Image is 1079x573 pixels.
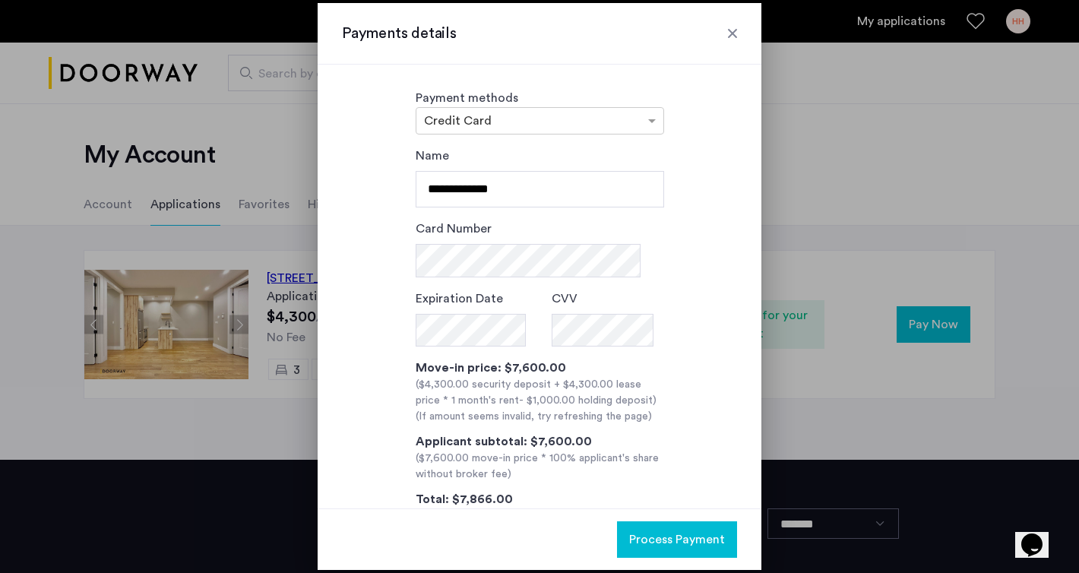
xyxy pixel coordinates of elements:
[416,432,664,451] div: Applicant subtotal: $7,600.00
[416,409,664,425] div: (If amount seems invalid, try refreshing the page)
[1015,512,1064,558] iframe: chat widget
[416,451,664,483] div: ($7,600.00 move-in price * 100% applicant's share without broker fee)
[629,530,725,549] span: Process Payment
[416,147,449,165] label: Name
[416,290,503,308] label: Expiration Date
[342,23,737,44] h3: Payments details
[617,521,737,558] button: button
[519,395,653,406] span: - $1,000.00 holding deposit
[416,377,664,409] div: ($4,300.00 security deposit + $4,300.00 lease price * 1 month's rent )
[416,220,492,238] label: Card Number
[416,359,664,377] div: Move-in price: $7,600.00
[416,92,518,104] label: Payment methods
[416,493,513,505] span: Total: $7,866.00
[552,290,577,308] label: CVV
